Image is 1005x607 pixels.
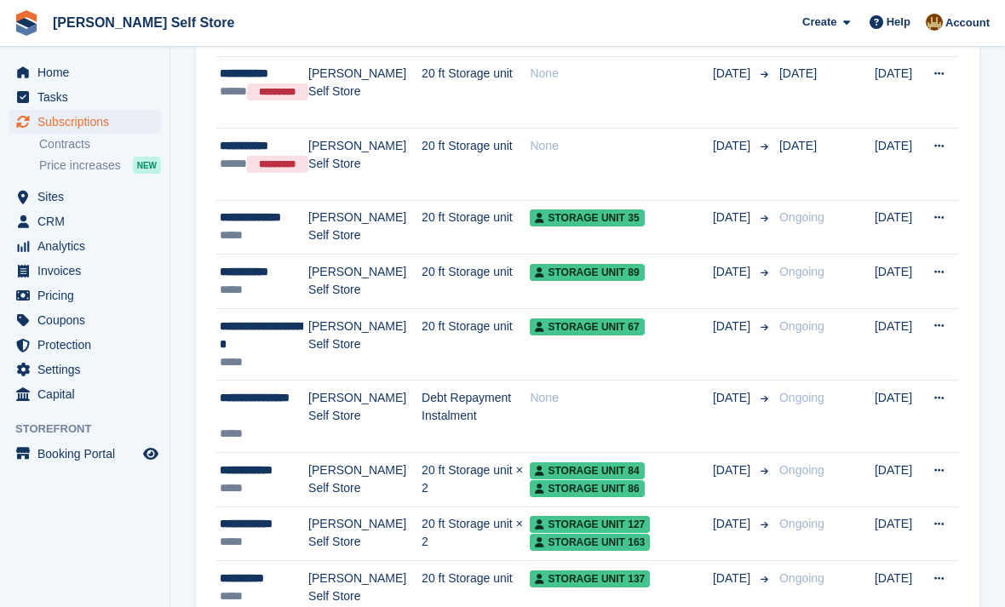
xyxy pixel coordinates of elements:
[713,389,754,407] span: [DATE]
[39,157,121,174] span: Price increases
[9,234,161,258] a: menu
[37,60,140,84] span: Home
[875,308,923,381] td: [DATE]
[713,318,754,335] span: [DATE]
[422,308,530,381] td: 20 ft Storage unit
[779,210,824,224] span: Ongoing
[530,389,713,407] div: None
[9,308,161,332] a: menu
[39,136,161,152] a: Contracts
[37,308,140,332] span: Coupons
[37,85,140,109] span: Tasks
[713,461,754,479] span: [DATE]
[9,185,161,209] a: menu
[422,507,530,561] td: 20 ft Storage unit × 2
[779,265,824,278] span: Ongoing
[9,85,161,109] a: menu
[422,129,530,201] td: 20 ft Storage unit
[875,507,923,561] td: [DATE]
[9,283,161,307] a: menu
[37,358,140,381] span: Settings
[530,462,644,479] span: Storage unit 84
[308,129,422,201] td: [PERSON_NAME] Self Store
[37,234,140,258] span: Analytics
[37,185,140,209] span: Sites
[9,358,161,381] a: menu
[422,453,530,507] td: 20 ft Storage unit × 2
[9,382,161,406] a: menu
[422,381,530,453] td: Debt Repayment Instalment
[802,14,836,31] span: Create
[713,263,754,281] span: [DATE]
[530,65,713,83] div: None
[308,381,422,453] td: [PERSON_NAME] Self Store
[713,65,754,83] span: [DATE]
[308,56,422,129] td: [PERSON_NAME] Self Store
[945,14,990,31] span: Account
[37,259,140,283] span: Invoices
[37,209,140,233] span: CRM
[308,200,422,255] td: [PERSON_NAME] Self Store
[37,110,140,134] span: Subscriptions
[779,139,817,152] span: [DATE]
[141,444,161,464] a: Preview store
[779,517,824,530] span: Ongoing
[875,381,923,453] td: [DATE]
[37,333,140,357] span: Protection
[37,283,140,307] span: Pricing
[779,463,824,477] span: Ongoing
[713,570,754,587] span: [DATE]
[875,56,923,129] td: [DATE]
[308,453,422,507] td: [PERSON_NAME] Self Store
[713,209,754,226] span: [DATE]
[422,200,530,255] td: 20 ft Storage unit
[713,137,754,155] span: [DATE]
[9,333,161,357] a: menu
[875,200,923,255] td: [DATE]
[779,391,824,404] span: Ongoing
[133,157,161,174] div: NEW
[926,14,943,31] img: Tom Kingston
[530,137,713,155] div: None
[530,516,650,533] span: Storage unit 127
[14,10,39,36] img: stora-icon-8386f47178a22dfd0bd8f6a31ec36ba5ce8667c1dd55bd0f319d3a0aa187defe.svg
[37,442,140,466] span: Booking Portal
[37,382,140,406] span: Capital
[9,209,161,233] a: menu
[875,129,923,201] td: [DATE]
[308,255,422,309] td: [PERSON_NAME] Self Store
[779,66,817,80] span: [DATE]
[779,319,824,333] span: Ongoing
[779,571,824,585] span: Ongoing
[887,14,910,31] span: Help
[713,515,754,533] span: [DATE]
[530,570,650,587] span: Storage Unit 137
[46,9,241,37] a: [PERSON_NAME] Self Store
[422,56,530,129] td: 20 ft Storage unit
[308,507,422,561] td: [PERSON_NAME] Self Store
[422,255,530,309] td: 20 ft Storage unit
[530,480,644,497] span: Storage unit 86
[15,421,169,438] span: Storefront
[9,259,161,283] a: menu
[875,453,923,507] td: [DATE]
[9,60,161,84] a: menu
[9,442,161,466] a: menu
[530,318,644,335] span: Storage unit 67
[530,534,650,551] span: Storage Unit 163
[530,264,644,281] span: Storage unit 89
[9,110,161,134] a: menu
[875,255,923,309] td: [DATE]
[530,209,644,226] span: Storage unit 35
[308,308,422,381] td: [PERSON_NAME] Self Store
[39,156,161,175] a: Price increases NEW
